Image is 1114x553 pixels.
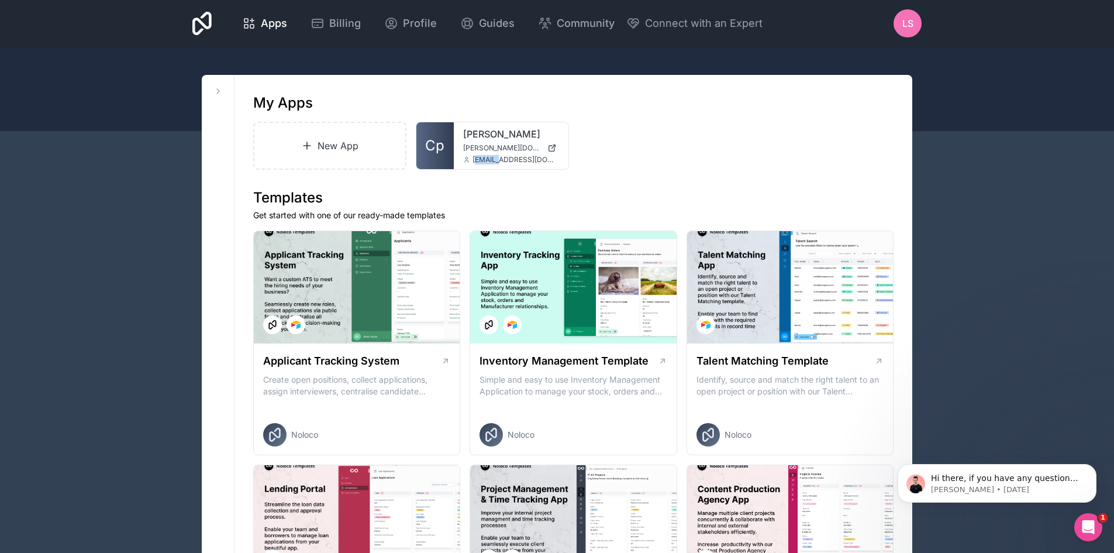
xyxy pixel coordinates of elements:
[233,11,296,36] a: Apps
[416,122,454,169] a: Cp
[902,16,913,30] span: LS
[375,11,446,36] a: Profile
[696,374,884,397] p: Identify, source and match the right talent to an open project or position with our Talent Matchi...
[263,374,450,397] p: Create open positions, collect applications, assign interviewers, centralise candidate feedback a...
[291,320,301,329] img: Airtable Logo
[329,15,361,32] span: Billing
[508,429,534,441] span: Noloco
[1074,513,1102,541] iframe: Intercom live chat
[291,429,318,441] span: Noloco
[253,209,894,221] p: Get started with one of our ready-made templates
[253,94,313,112] h1: My Apps
[508,320,517,329] img: Airtable Logo
[725,429,751,441] span: Noloco
[301,11,370,36] a: Billing
[701,320,711,329] img: Airtable Logo
[425,136,444,155] span: Cp
[626,15,763,32] button: Connect with an Expert
[463,127,559,141] a: [PERSON_NAME]
[645,15,763,32] span: Connect with an Expert
[261,15,287,32] span: Apps
[696,353,829,369] h1: Talent Matching Template
[253,122,406,170] a: New App
[529,11,624,36] a: Community
[463,143,559,153] a: [PERSON_NAME][DOMAIN_NAME]
[463,143,543,153] span: [PERSON_NAME][DOMAIN_NAME]
[451,11,524,36] a: Guides
[263,353,399,369] h1: Applicant Tracking System
[253,188,894,207] h1: Templates
[557,15,615,32] span: Community
[480,374,667,397] p: Simple and easy to use Inventory Management Application to manage your stock, orders and Manufact...
[1098,513,1108,523] span: 1
[403,15,437,32] span: Profile
[472,155,559,164] span: [EMAIL_ADDRESS][DOMAIN_NAME]
[880,439,1114,521] iframe: Intercom notifications message
[480,353,649,369] h1: Inventory Management Template
[479,15,515,32] span: Guides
